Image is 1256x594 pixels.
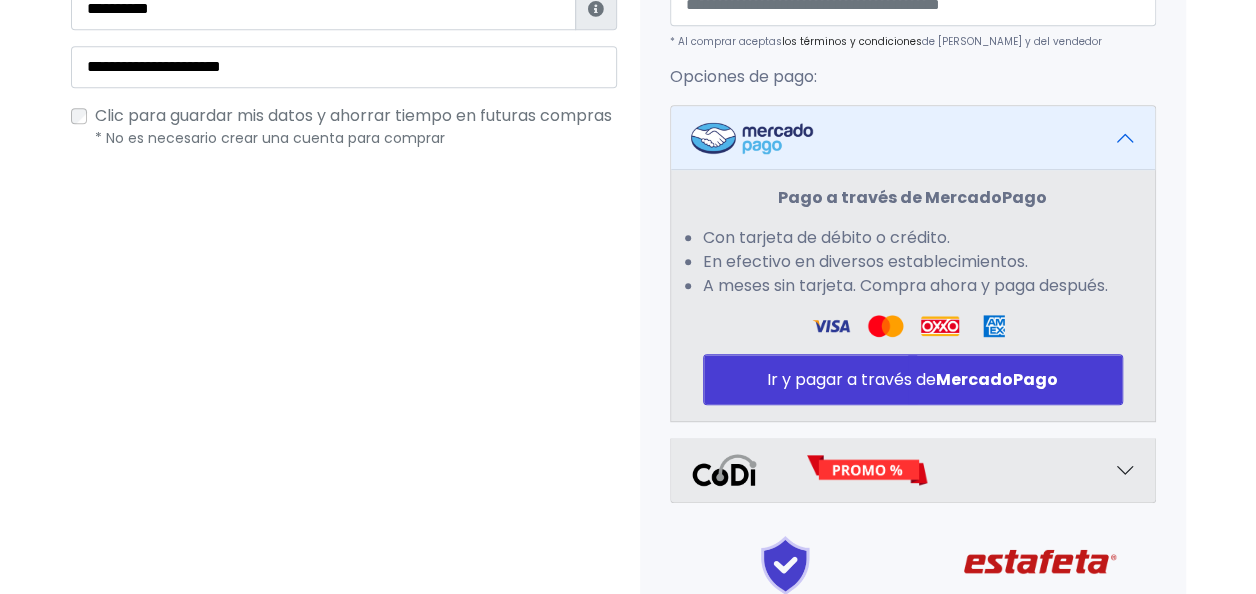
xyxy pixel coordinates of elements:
li: Con tarjeta de débito o crédito. [703,226,1123,250]
i: Estafeta lo usará para ponerse en contacto en caso de tener algún problema con el envío [588,1,604,17]
img: Oxxo Logo [921,314,959,338]
span: Clic para guardar mis datos y ahorrar tiempo en futuras compras [95,104,612,127]
p: * No es necesario crear una cuenta para comprar [95,128,617,149]
img: Amex Logo [975,314,1013,338]
img: Codi Logo [691,454,758,486]
img: Mercadopago Logo [691,122,813,154]
img: Visa Logo [812,314,850,338]
button: Ir y pagar a través deMercadoPago [703,354,1123,405]
strong: Pago a través de MercadoPago [778,186,1047,209]
p: Opciones de pago: [670,65,1156,89]
p: * Al comprar aceptas de [PERSON_NAME] y del vendedor [670,34,1156,49]
li: A meses sin tarjeta. Compra ahora y paga después. [703,274,1123,298]
img: Promo [806,454,929,486]
li: En efectivo en diversos establecimientos. [703,250,1123,274]
img: Visa Logo [866,314,904,338]
a: los términos y condiciones [782,34,922,49]
strong: MercadoPago [936,368,1058,391]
